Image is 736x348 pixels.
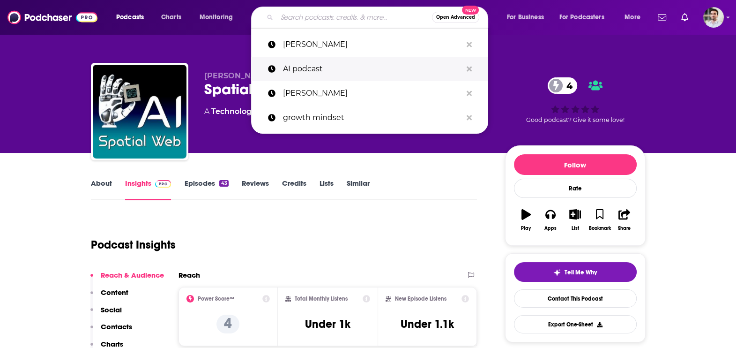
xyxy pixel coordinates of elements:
a: growth mindset [251,106,488,130]
button: Bookmark [587,203,612,237]
img: User Profile [703,7,724,28]
a: AI podcast [251,57,488,81]
button: open menu [618,10,652,25]
span: Monitoring [200,11,233,24]
a: 4 [548,77,577,94]
a: Technology [211,107,256,116]
button: tell me why sparkleTell Me Why [514,262,637,282]
a: Credits [282,179,306,200]
span: 4 [557,77,577,94]
a: Charts [155,10,187,25]
span: Good podcast? Give it some love! [526,116,624,123]
div: 4Good podcast? Give it some love! [505,71,646,129]
div: Share [618,226,631,231]
span: Podcasts [116,11,144,24]
span: More [624,11,640,24]
h2: New Episode Listens [395,295,446,302]
button: Apps [538,203,563,237]
a: Show notifications dropdown [654,9,670,25]
div: Search podcasts, credits, & more... [260,7,497,28]
p: Contacts [101,322,132,331]
span: Open Advanced [436,15,475,20]
button: Show profile menu [703,7,724,28]
p: 4 [216,315,239,333]
p: Content [101,288,128,297]
a: [PERSON_NAME] [251,81,488,106]
img: tell me why sparkle [553,269,561,276]
span: Logged in as sam_beutlerink [703,7,724,28]
h2: Total Monthly Listens [295,295,348,302]
button: Contacts [90,322,132,340]
a: Reviews [242,179,269,200]
img: Spatial Web AI Podcast [93,65,186,159]
a: Episodes43 [184,179,228,200]
a: About [91,179,112,200]
a: Lists [320,179,334,200]
a: Show notifications dropdown [677,9,692,25]
button: Reach & Audience [90,271,164,288]
button: open menu [553,10,618,25]
div: 43 [219,180,228,187]
p: Reach & Audience [101,271,164,280]
button: Share [612,203,636,237]
h2: Power Score™ [198,295,234,302]
button: Play [514,203,538,237]
span: For Business [507,11,544,24]
input: Search podcasts, credits, & more... [277,10,432,25]
span: For Podcasters [559,11,604,24]
img: Podchaser - Follow, Share and Rate Podcasts [7,8,97,26]
p: growth mindset [283,106,462,130]
p: chad durfee [283,32,462,57]
div: Play [521,226,531,231]
button: Open AdvancedNew [432,12,479,23]
div: List [572,226,579,231]
button: Social [90,305,122,323]
a: Contact This Podcast [514,289,637,308]
button: Content [90,288,128,305]
p: dave march [283,81,462,106]
p: Social [101,305,122,314]
span: Tell Me Why [565,269,597,276]
a: Similar [347,179,370,200]
button: Follow [514,154,637,175]
img: Podchaser Pro [155,180,171,188]
button: Export One-Sheet [514,315,637,333]
h3: Under 1.1k [401,317,454,331]
button: open menu [193,10,245,25]
button: open menu [110,10,156,25]
div: Apps [544,226,557,231]
h1: Podcast Insights [91,238,176,252]
div: Rate [514,179,637,198]
a: [PERSON_NAME] [251,32,488,57]
span: [PERSON_NAME] [204,71,271,80]
span: New [462,6,479,15]
div: Bookmark [588,226,610,231]
p: AI podcast [283,57,462,81]
h2: Reach [178,271,200,280]
div: A podcast [204,106,286,117]
a: InsightsPodchaser Pro [125,179,171,200]
span: Charts [161,11,181,24]
button: List [563,203,587,237]
h3: Under 1k [305,317,350,331]
button: open menu [500,10,556,25]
